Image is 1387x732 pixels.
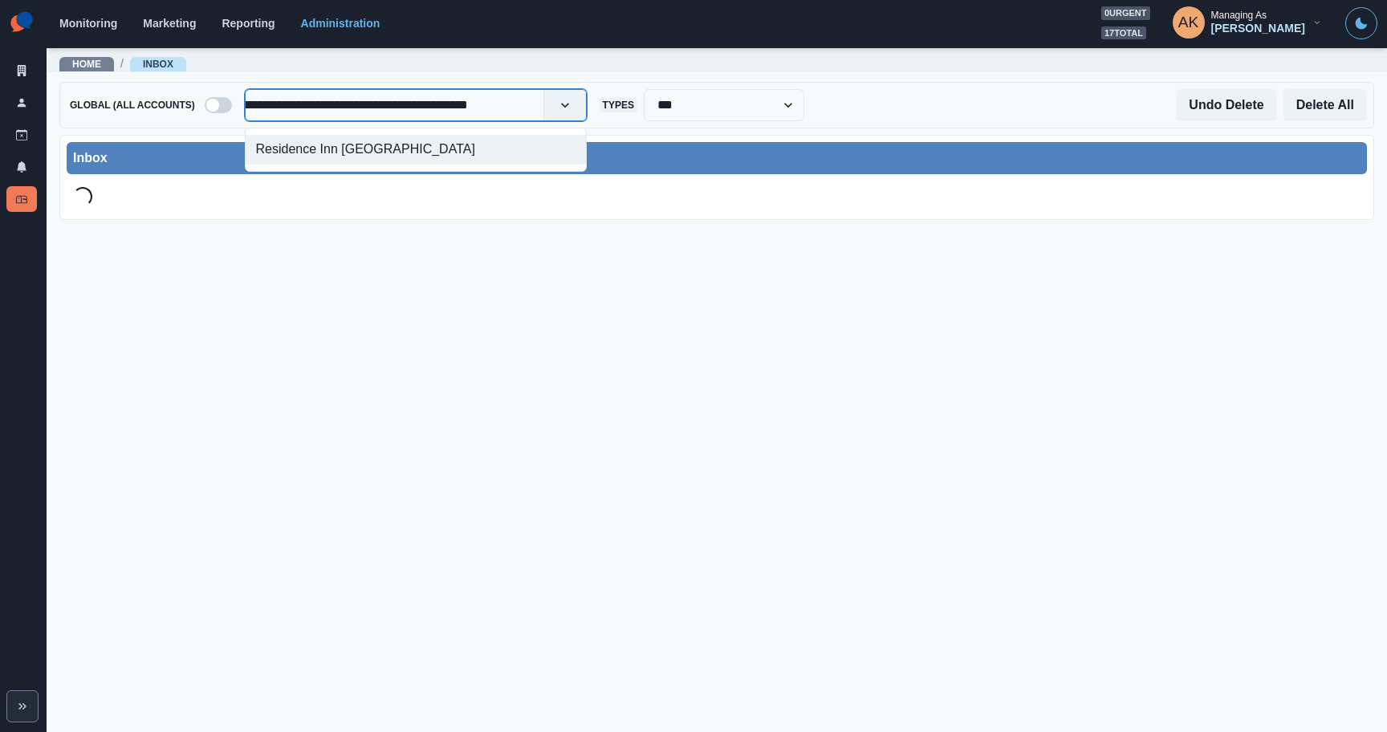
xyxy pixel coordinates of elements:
[246,135,586,165] div: Residence Inn [GEOGRAPHIC_DATA]
[301,17,380,30] a: Administration
[6,690,39,722] button: Expand
[1160,6,1336,39] button: Managing As[PERSON_NAME]
[1176,89,1276,121] button: Undo Delete
[1178,3,1199,42] div: Alex Kalogeropoulos
[1211,22,1305,35] div: [PERSON_NAME]
[143,17,196,30] a: Marketing
[59,17,117,30] a: Monitoring
[6,90,37,116] a: Users
[59,55,186,72] nav: breadcrumb
[1211,10,1267,21] div: Managing As
[73,148,1361,168] div: Inbox
[1101,26,1146,40] span: 17 total
[67,98,198,112] span: Global (All Accounts)
[6,186,37,212] a: Inbox
[6,154,37,180] a: Notifications
[6,122,37,148] a: Draft Posts
[600,98,637,112] span: Types
[1101,6,1150,20] span: 0 urgent
[1345,7,1377,39] button: Toggle Mode
[6,58,37,83] a: Clients
[120,55,124,72] span: /
[143,59,173,70] a: Inbox
[72,59,101,70] a: Home
[222,17,275,30] a: Reporting
[1283,89,1367,121] button: Delete All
